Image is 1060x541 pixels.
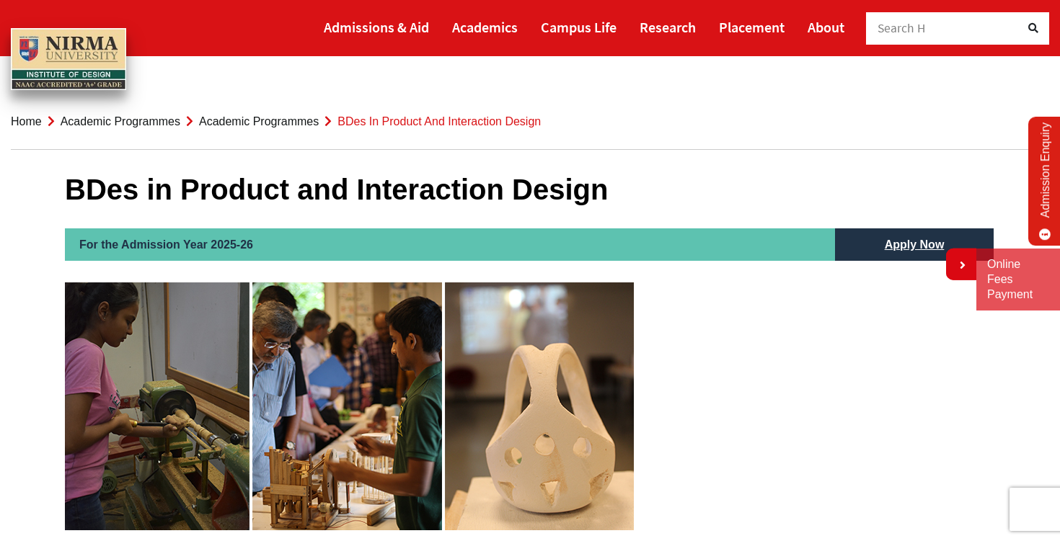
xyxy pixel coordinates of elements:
[878,20,926,36] span: Search H
[987,257,1049,302] a: Online Fees Payment
[324,12,429,42] a: Admissions & Aid
[719,12,785,42] a: Placement
[808,12,844,42] a: About
[640,12,696,42] a: Research
[11,94,1049,150] nav: breadcrumb
[11,28,126,90] img: main_logo
[452,12,518,42] a: Academics
[337,115,541,128] span: BDes in Product and Interaction Design
[870,228,959,261] a: Apply Now
[61,115,180,128] a: Academic Programmes
[65,172,995,207] h1: BDes in Product and Interaction Design
[65,282,634,530] img: ID
[65,228,835,261] h2: For the Admission Year 2025-26
[541,12,617,42] a: Campus Life
[199,115,319,128] a: Academic Programmes
[11,115,42,128] a: Home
